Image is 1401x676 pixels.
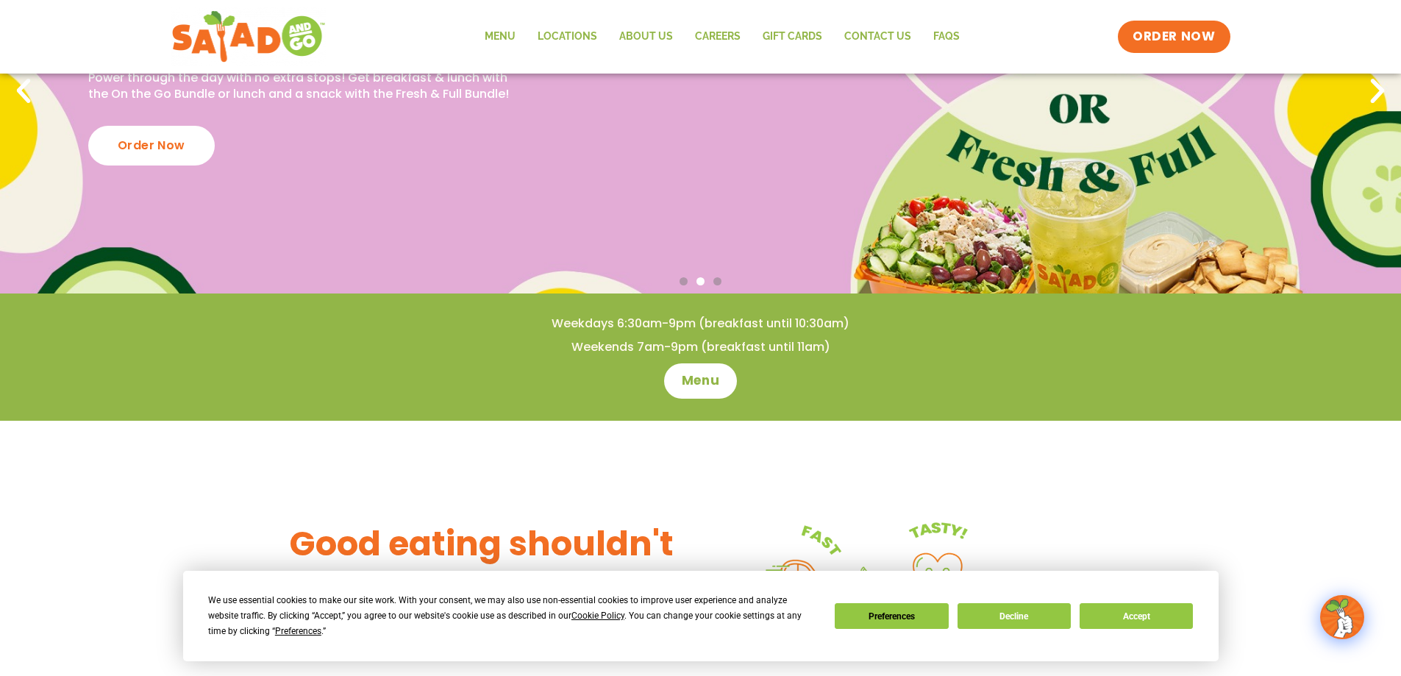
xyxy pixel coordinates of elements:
a: Menu [474,20,527,54]
div: Previous slide [7,75,40,107]
h3: Good eating shouldn't be complicated. [289,522,701,611]
span: ORDER NOW [1133,28,1215,46]
span: Preferences [275,626,321,636]
h4: Weekends 7am-9pm (breakfast until 11am) [29,339,1372,355]
a: Contact Us [833,20,922,54]
p: Power through the day with no extra stops! Get breakfast & lunch with the On the Go Bundle or lun... [88,70,521,103]
button: Accept [1080,603,1193,629]
a: FAQs [922,20,971,54]
span: Cookie Policy [571,611,624,621]
div: Cookie Consent Prompt [183,571,1219,661]
div: Next slide [1361,75,1394,107]
a: Careers [684,20,752,54]
h4: Weekdays 6:30am-9pm (breakfast until 10:30am) [29,316,1372,332]
a: ORDER NOW [1118,21,1230,53]
a: Menu [664,363,737,399]
img: wpChatIcon [1322,597,1363,638]
button: Decline [958,603,1071,629]
nav: Menu [474,20,971,54]
div: We use essential cookies to make our site work. With your consent, we may also use non-essential ... [208,593,817,639]
span: Menu [682,372,719,390]
span: Go to slide 1 [680,277,688,285]
button: Preferences [835,603,948,629]
a: Locations [527,20,608,54]
span: Go to slide 2 [696,277,705,285]
img: new-SAG-logo-768×292 [171,7,327,66]
a: About Us [608,20,684,54]
a: GIFT CARDS [752,20,833,54]
div: Order Now [88,126,215,166]
span: Go to slide 3 [713,277,721,285]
